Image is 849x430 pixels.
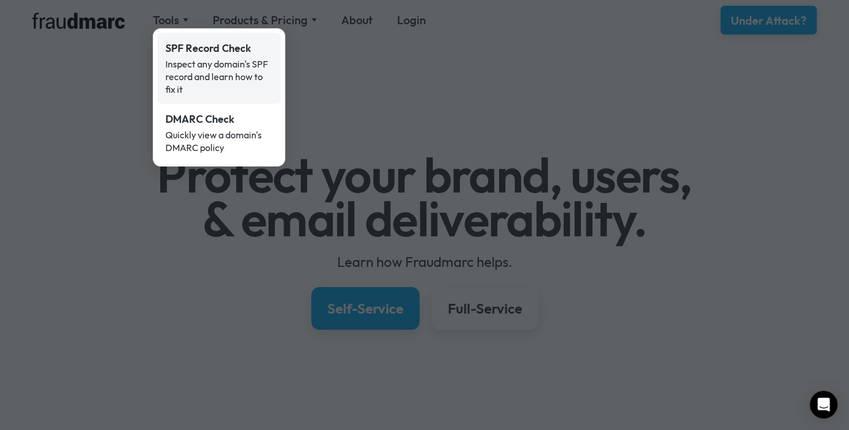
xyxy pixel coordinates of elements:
[810,391,837,418] div: Open Intercom Messenger
[153,28,285,167] nav: Tools
[157,104,281,162] a: DMARC CheckQuickly view a domain's DMARC policy
[165,112,273,127] div: DMARC Check
[165,129,273,154] div: Quickly view a domain's DMARC policy
[165,58,273,96] div: Inspect any domain's SPF record and learn how to fix it
[165,41,273,56] div: SPF Record Check
[157,33,281,104] a: SPF Record CheckInspect any domain's SPF record and learn how to fix it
